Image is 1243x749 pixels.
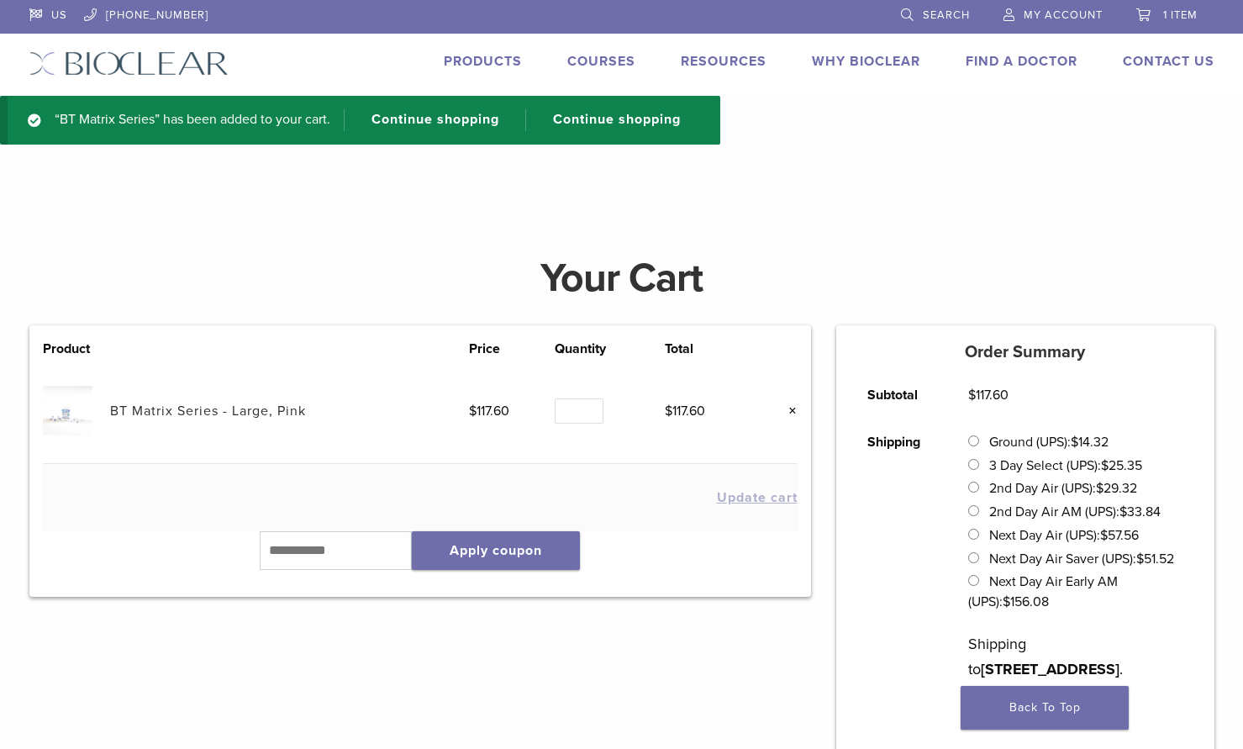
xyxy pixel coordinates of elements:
label: Next Day Air Early AM (UPS): [968,573,1117,610]
label: 2nd Day Air (UPS): [989,480,1137,497]
span: $ [1119,504,1127,520]
p: Shipping to . [968,631,1182,682]
bdi: 33.84 [1119,504,1161,520]
strong: [STREET_ADDRESS] [981,660,1119,678]
label: Ground (UPS): [989,434,1109,451]
span: $ [1003,593,1010,610]
th: Total [665,339,751,359]
span: $ [1096,480,1103,497]
span: Search [923,8,970,22]
label: 2nd Day Air AM (UPS): [989,504,1161,520]
h5: Order Summary [836,342,1214,362]
th: Price [469,339,556,359]
img: BT Matrix Series - Large, Pink [43,386,92,435]
label: Next Day Air Saver (UPS): [989,551,1174,567]
a: Find A Doctor [966,53,1077,70]
bdi: 14.32 [1071,434,1109,451]
th: Subtotal [849,372,950,419]
button: Update cart [717,491,798,504]
span: My Account [1024,8,1103,22]
label: 3 Day Select (UPS): [989,457,1142,474]
bdi: 156.08 [1003,593,1049,610]
span: $ [665,403,672,419]
bdi: 51.52 [1136,551,1174,567]
img: Bioclear [29,51,229,76]
th: Product [43,339,110,359]
bdi: 25.35 [1101,457,1142,474]
th: Quantity [555,339,664,359]
span: $ [968,387,976,404]
a: Continue shopping [525,109,693,131]
a: Continue shopping [344,109,512,131]
a: Courses [567,53,635,70]
a: Products [444,53,522,70]
bdi: 57.56 [1100,527,1139,544]
a: Resources [681,53,766,70]
label: Next Day Air (UPS): [989,527,1139,544]
bdi: 29.32 [1096,480,1137,497]
a: Why Bioclear [812,53,920,70]
span: $ [1100,527,1108,544]
span: $ [469,403,477,419]
span: $ [1101,457,1109,474]
button: Apply coupon [412,531,580,570]
bdi: 117.60 [469,403,509,419]
span: $ [1071,434,1078,451]
a: Remove this item [776,400,798,422]
a: Back To Top [961,686,1129,730]
span: 1 item [1163,8,1198,22]
th: Shipping [849,419,950,737]
a: Contact Us [1123,53,1214,70]
a: BT Matrix Series - Large, Pink [110,403,306,419]
h1: Your Cart [17,258,1227,298]
bdi: 117.60 [968,387,1009,404]
bdi: 117.60 [665,403,705,419]
span: $ [1136,551,1144,567]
